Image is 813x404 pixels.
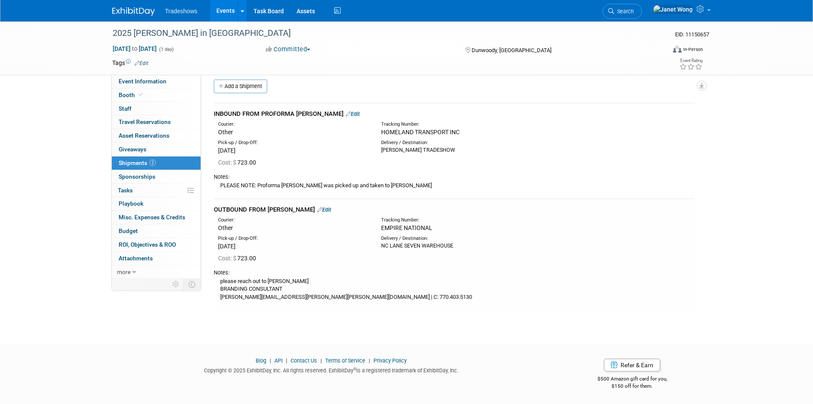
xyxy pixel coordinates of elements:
div: [PERSON_NAME] TRADESHOW [381,146,531,154]
img: Janet Wong [653,5,693,14]
a: Misc. Expenses & Credits [112,211,201,224]
div: $500 Amazon gift card for you, [563,370,701,389]
a: Sponsorships [112,170,201,183]
span: to [131,45,139,52]
span: Cost: $ [218,255,237,262]
div: Event Rating [679,59,702,63]
a: Edit [134,60,149,66]
span: Event Information [119,78,166,85]
span: Attachments [119,255,153,262]
span: | [318,357,324,364]
div: INBOUND FROM PROFORMA [PERSON_NAME] [214,109,695,118]
div: [DATE] [218,242,368,251]
a: Shipments2 [112,156,201,170]
span: 723.00 [218,159,259,166]
div: Pick-up / Drop-Off: [218,139,368,146]
div: Other [218,128,368,136]
div: Courier: [218,121,368,128]
a: Travel Reservations [112,115,201,129]
td: Personalize Event Tab Strip [169,279,184,290]
div: Tracking Number: [381,217,572,224]
a: Staff [112,102,201,115]
a: more [112,265,201,279]
div: Notes: [214,269,695,277]
span: Staff [119,105,131,112]
a: Add a Shipment [214,80,267,93]
span: HOMELAND TRANSPORT INC [381,129,460,136]
span: Booth [119,91,145,98]
a: Contact Us [291,357,317,364]
a: Asset Reservations [112,129,201,142]
span: Playbook [119,200,143,207]
div: In-Person [683,46,703,53]
span: Shipments [119,159,156,166]
a: Giveaways [112,143,201,156]
a: API [274,357,283,364]
span: Misc. Expenses & Credits [119,214,185,221]
div: Delivery / Destination: [381,139,531,146]
a: Refer & Earn [604,359,660,372]
a: Privacy Policy [373,357,407,364]
div: Other [218,224,368,232]
div: Courier: [218,217,368,224]
a: Terms of Service [325,357,365,364]
i: Booth reservation complete [139,92,143,97]
span: ROI, Objectives & ROO [119,241,176,248]
a: Playbook [112,197,201,210]
a: Attachments [112,252,201,265]
a: Edit [346,111,360,117]
span: | [367,357,372,364]
div: Tracking Number: [381,121,572,128]
span: Search [614,8,634,15]
div: please reach out to [PERSON_NAME] BRANDING CONSULTANT [PERSON_NAME][EMAIL_ADDRESS][PERSON_NAME][P... [214,277,695,301]
span: [DATE] [DATE] [112,45,157,53]
img: ExhibitDay [112,7,155,16]
a: Booth [112,88,201,102]
span: 723.00 [218,255,259,262]
span: Tasks [118,187,133,194]
span: Event ID: 11150657 [675,31,709,38]
span: | [284,357,289,364]
a: ROI, Objectives & ROO [112,238,201,251]
div: Copyright © 2025 ExhibitDay, Inc. All rights reserved. ExhibitDay is a registered trademark of Ex... [112,365,551,375]
div: PLEASE NOTE: Proforma [PERSON_NAME] was picked up and taken to [PERSON_NAME] [214,181,695,190]
sup: ® [353,367,356,372]
span: more [117,268,131,275]
span: Dunwoody, [GEOGRAPHIC_DATA] [472,47,551,53]
div: Delivery / Destination: [381,235,531,242]
span: (1 day) [158,47,174,52]
td: Tags [112,59,149,67]
div: Event Format [615,44,703,57]
div: 2025 [PERSON_NAME] in [GEOGRAPHIC_DATA] [110,26,653,41]
span: Giveaways [119,146,146,153]
div: $150 off for them. [563,383,701,390]
a: Event Information [112,75,201,88]
button: Committed [263,45,314,54]
span: EMPIRE NATIONAL [381,224,432,231]
span: 2 [149,159,156,166]
div: OUTBOUND FROM [PERSON_NAME] [214,205,695,214]
span: Cost: $ [218,159,237,166]
img: Format-Inperson.png [673,46,682,53]
div: Pick-up / Drop-Off: [218,235,368,242]
span: Tradeshows [165,8,198,15]
div: NC LANE SEVEN WAREHOUSE [381,242,531,250]
td: Toggle Event Tabs [183,279,201,290]
a: Edit [317,206,331,213]
span: Asset Reservations [119,132,169,139]
div: [DATE] [218,146,368,155]
a: Search [603,4,642,19]
div: Notes: [214,173,695,181]
a: Tasks [112,184,201,197]
span: Sponsorships [119,173,155,180]
a: Budget [112,224,201,238]
span: Budget [119,227,138,234]
a: Blog [256,357,266,364]
span: | [268,357,273,364]
span: Travel Reservations [119,118,171,125]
